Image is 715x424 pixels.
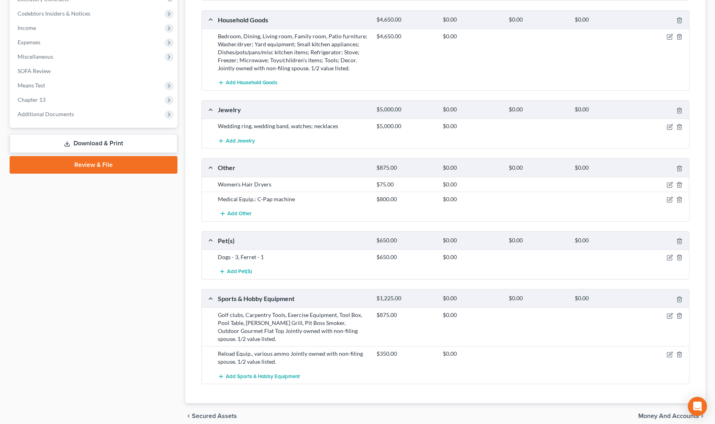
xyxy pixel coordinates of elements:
a: Review & File [10,156,177,174]
span: Money and Accounts [638,413,699,419]
div: $5,000.00 [372,122,438,130]
span: Add Other [227,210,252,217]
div: $0.00 [439,253,505,261]
span: Expenses [18,39,40,46]
div: $0.00 [439,164,505,172]
div: $75.00 [372,180,438,188]
div: $0.00 [505,16,571,24]
div: $0.00 [571,106,637,113]
div: $0.00 [505,164,571,172]
div: $4,650.00 [372,16,438,24]
button: Add Other [218,206,253,221]
div: Wedding ring, wedding band, watches; necklaces [214,122,372,130]
a: Download & Print [10,134,177,153]
div: $650.00 [372,237,438,244]
span: Add Jewelry [226,138,255,144]
div: $0.00 [439,350,505,358]
div: Women's Hair Dryers [214,180,372,188]
a: SOFA Review [11,64,177,78]
div: $0.00 [571,237,637,244]
button: chevron_left Secured Assets [185,413,237,419]
span: Add Sports & Hobby Equipment [226,373,300,380]
span: Secured Assets [192,413,237,419]
button: Add Sports & Hobby Equipment [218,369,300,384]
div: $0.00 [571,295,637,302]
div: $0.00 [439,16,505,24]
div: Sports & Hobby Equipment [214,294,372,303]
i: chevron_left [185,413,192,419]
div: $0.00 [439,295,505,302]
div: Household Goods [214,16,372,24]
div: $0.00 [571,16,637,24]
div: $0.00 [439,106,505,113]
div: Pet(s) [214,236,372,245]
button: Add Household Goods [218,75,277,90]
button: Add Jewelry [218,133,255,148]
i: chevron_right [699,413,705,419]
button: Money and Accounts chevron_right [638,413,705,419]
span: Codebtors Insiders & Notices [18,10,90,17]
div: $0.00 [505,237,571,244]
div: $800.00 [372,195,438,203]
div: Medical Equip.: C-Pap machine [214,195,372,203]
span: Additional Documents [18,111,74,117]
div: $0.00 [439,32,505,40]
div: Reload Equip., various ammo Jointly owned with non-filing spouse. 1/2 value listed. [214,350,372,366]
div: $0.00 [505,106,571,113]
span: Miscellaneous [18,53,53,60]
div: Golf clubs, Carpentry Tools, Exercise Equipment, Tool Box, Pool Table, [PERSON_NAME] Grill, Pit B... [214,311,372,343]
div: $0.00 [439,122,505,130]
span: Add Pet(s) [227,269,252,275]
div: $875.00 [372,164,438,172]
div: Other [214,163,372,172]
span: Income [18,24,36,31]
span: SOFA Review [18,67,51,74]
div: $0.00 [439,311,505,319]
span: Add Household Goods [226,80,277,86]
span: Chapter 13 [18,96,46,103]
div: Dogs - 3, Ferret - 1 [214,253,372,261]
div: Open Intercom Messenger [688,397,707,416]
div: $0.00 [439,237,505,244]
div: $0.00 [439,195,505,203]
div: $4,650.00 [372,32,438,40]
div: $0.00 [571,164,637,172]
div: $5,000.00 [372,106,438,113]
div: $1,225.00 [372,295,438,302]
div: Jewelry [214,105,372,114]
span: Means Test [18,82,45,89]
div: $0.00 [439,180,505,188]
div: $650.00 [372,253,438,261]
div: $0.00 [505,295,571,302]
div: $875.00 [372,311,438,319]
div: $350.00 [372,350,438,358]
div: Bedroom, Dining, Living room, Family room, Patio furniture; Washer/dryer; Yard equipment; Small k... [214,32,372,72]
button: Add Pet(s) [218,264,253,279]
